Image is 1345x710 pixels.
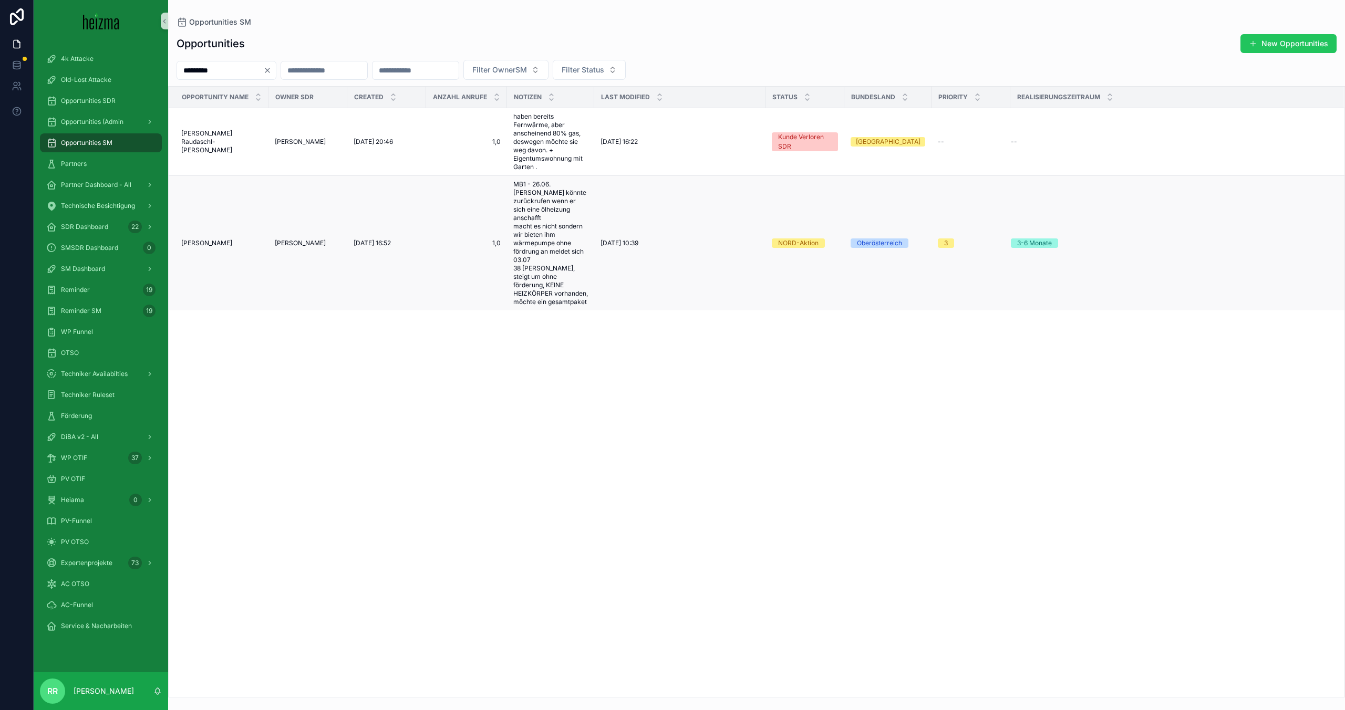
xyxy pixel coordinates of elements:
span: Opportunities SM [189,17,251,27]
span: PV-Funnel [61,517,92,525]
div: 3-6 Monate [1017,238,1052,248]
span: [DATE] 10:39 [601,239,638,247]
span: AC OTSO [61,580,89,588]
a: [DATE] 10:39 [601,239,759,247]
a: -- [938,138,1004,146]
span: haben bereits Fernwärme, aber anscheinend 80% gas, deswegen möchte sie weg davon. + Eigentumswohn... [513,112,588,171]
button: New Opportunities [1240,34,1337,53]
span: MB1 - 26.06. [PERSON_NAME] könnte zurückrufen wenn er sich eine ölheizung anschafft macht es nich... [513,180,588,306]
span: 1,0 [432,138,501,146]
span: [PERSON_NAME] [181,239,232,247]
a: [PERSON_NAME] [275,239,341,247]
a: [PERSON_NAME] [275,138,341,146]
a: Reminder19 [40,280,162,299]
a: Old-Lost Attacke [40,70,162,89]
span: OTSO [61,349,79,357]
h1: Opportunities [177,36,245,51]
span: RR [47,685,58,697]
a: Kunde Verloren SDR [772,132,838,151]
a: PV-Funnel [40,511,162,530]
span: Reminder SM [61,307,101,315]
span: Bundesland [851,93,895,101]
a: Techniker Availabilties [40,364,162,383]
span: Notizen [514,93,542,101]
span: Technische Besichtigung [61,202,135,210]
div: Oberösterreich [857,238,902,248]
span: Anzahl Anrufe [433,93,487,101]
span: Förderung [61,412,92,420]
div: 19 [143,284,156,296]
a: Opportunities SDR [40,91,162,110]
button: Clear [263,66,276,75]
span: Reminder [61,286,90,294]
span: Partners [61,160,87,168]
span: Partner Dashboard - All [61,181,131,189]
div: 37 [128,452,142,464]
a: 3 [938,238,1004,248]
span: WP Funnel [61,328,93,336]
a: Heiama0 [40,490,162,509]
a: 1,0 [432,239,501,247]
a: Opportunities SM [177,17,251,27]
a: WP Funnel [40,322,162,341]
button: Select Button [553,60,626,80]
div: 0 [143,242,156,254]
span: Filter OwnerSM [472,65,527,75]
p: [PERSON_NAME] [74,686,134,696]
div: scrollable content [34,42,168,649]
a: AC-Funnel [40,596,162,614]
a: Partner Dashboard - All [40,175,162,194]
a: PV OTSO [40,532,162,551]
div: 3 [944,238,948,248]
span: SM Dashboard [61,265,105,273]
span: Techniker Ruleset [61,391,115,399]
a: SM Dashboard [40,259,162,278]
span: AC-Funnel [61,601,93,609]
div: 0 [129,494,142,506]
span: [DATE] 20:46 [354,138,393,146]
span: Old-Lost Attacke [61,76,111,84]
span: [DATE] 16:52 [354,239,391,247]
a: SDR Dashboard22 [40,217,162,236]
div: NORD-Aktion [778,238,819,248]
span: Opportunities (Admin [61,118,123,126]
a: Opportunities (Admin [40,112,162,131]
div: [GEOGRAPHIC_DATA] [856,137,920,147]
span: [PERSON_NAME] [275,138,326,146]
span: Status [772,93,798,101]
span: Techniker Availabilties [61,370,128,378]
span: [DATE] 16:22 [601,138,638,146]
span: SDR Dashboard [61,223,108,231]
span: SMSDR Dashboard [61,244,118,252]
a: [DATE] 20:46 [354,138,420,146]
button: Select Button [463,60,549,80]
img: App logo [83,13,119,29]
a: DiBA v2 - All [40,427,162,446]
span: Owner SDR [275,93,314,101]
a: Expertenprojekte73 [40,554,162,572]
span: -- [1011,138,1017,146]
a: [DATE] 16:22 [601,138,759,146]
a: OTSO [40,343,162,362]
a: AC OTSO [40,575,162,593]
span: Created [354,93,384,101]
a: Reminder SM19 [40,301,162,320]
a: PV OTIF [40,469,162,488]
a: Service & Nacharbeiten [40,617,162,635]
span: Service & Nacharbeiten [61,622,132,630]
span: Priority [938,93,968,101]
a: [GEOGRAPHIC_DATA] [851,137,925,147]
span: Last Modified [601,93,650,101]
span: Expertenprojekte [61,559,112,567]
a: Techniker Ruleset [40,385,162,404]
span: [PERSON_NAME] Raudaschl-[PERSON_NAME] [181,129,262,154]
span: PV OTIF [61,475,85,483]
a: Oberösterreich [851,238,925,248]
span: PV OTSO [61,538,89,546]
span: 4k Attacke [61,55,94,63]
span: DiBA v2 - All [61,433,98,441]
span: Filter Status [562,65,604,75]
span: [PERSON_NAME] [275,239,326,247]
a: Technische Besichtigung [40,196,162,215]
